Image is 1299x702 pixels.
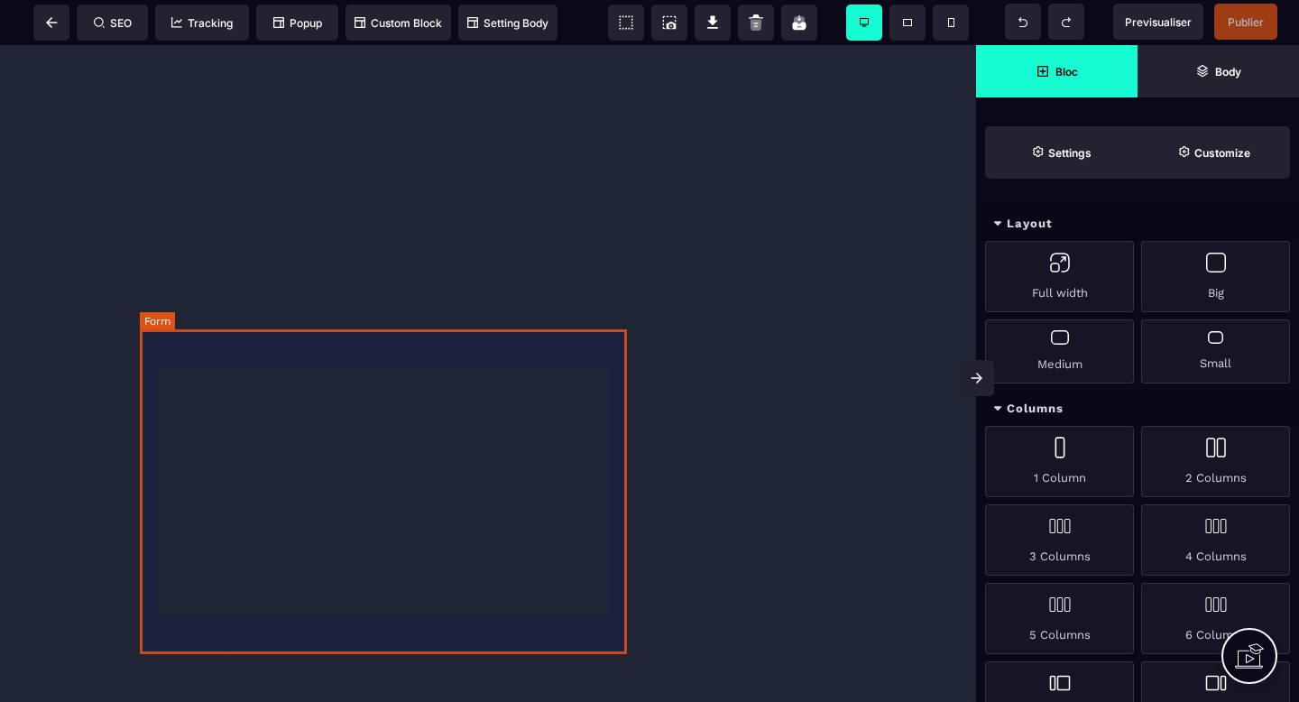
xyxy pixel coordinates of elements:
[976,393,1299,426] div: Columns
[355,16,442,30] span: Custom Block
[1055,65,1078,79] strong: Bloc
[985,583,1134,654] div: 5 Columns
[1138,45,1299,97] span: Open Layer Manager
[94,16,132,30] span: SEO
[1138,126,1290,179] span: Open Style Manager
[1194,146,1250,160] strong: Customize
[976,45,1138,97] span: Open Blocks
[1141,583,1290,654] div: 6 Columns
[1141,426,1290,497] div: 2 Columns
[1228,15,1264,29] span: Publier
[171,16,233,30] span: Tracking
[985,319,1134,383] div: Medium
[1141,241,1290,312] div: Big
[1215,65,1241,79] strong: Body
[273,16,322,30] span: Popup
[985,504,1134,576] div: 3 Columns
[985,426,1134,497] div: 1 Column
[1141,319,1290,383] div: Small
[467,16,548,30] span: Setting Body
[985,241,1134,312] div: Full width
[976,208,1299,241] div: Layout
[1113,4,1203,40] span: Preview
[1141,504,1290,576] div: 4 Columns
[608,5,644,41] span: View components
[985,126,1138,179] span: Settings
[1125,15,1192,29] span: Previsualiser
[1048,146,1092,160] strong: Settings
[651,5,687,41] span: Screenshot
